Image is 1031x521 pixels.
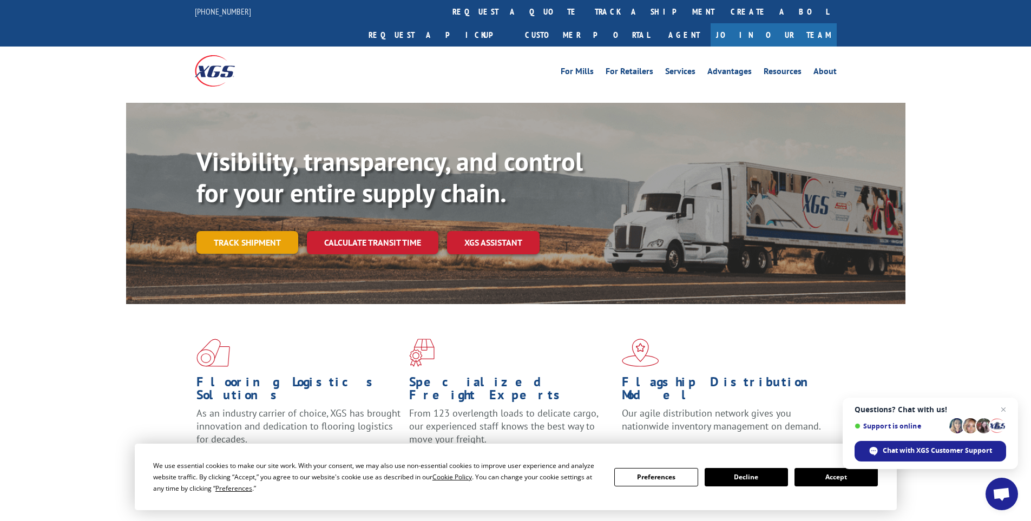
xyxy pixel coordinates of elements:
[447,231,540,254] a: XGS ASSISTANT
[196,375,401,407] h1: Flooring Logistics Solutions
[360,23,517,47] a: Request a pickup
[409,339,435,367] img: xgs-icon-focused-on-flooring-red
[707,67,752,79] a: Advantages
[622,339,659,367] img: xgs-icon-flagship-distribution-model-red
[196,407,400,445] span: As an industry carrier of choice, XGS has brought innovation and dedication to flooring logistics...
[622,375,826,407] h1: Flagship Distribution Model
[196,144,583,209] b: Visibility, transparency, and control for your entire supply chain.
[614,468,698,486] button: Preferences
[153,460,601,494] div: We use essential cookies to make our site work. With your consent, we may also use non-essential ...
[606,67,653,79] a: For Retailers
[986,478,1018,510] a: Open chat
[855,405,1006,414] span: Questions? Chat with us!
[813,67,837,79] a: About
[196,339,230,367] img: xgs-icon-total-supply-chain-intelligence-red
[409,375,614,407] h1: Specialized Freight Experts
[517,23,658,47] a: Customer Portal
[561,67,594,79] a: For Mills
[307,231,438,254] a: Calculate transit time
[883,446,992,456] span: Chat with XGS Customer Support
[195,6,251,17] a: [PHONE_NUMBER]
[622,443,757,455] a: Learn More >
[432,472,472,482] span: Cookie Policy
[409,407,614,455] p: From 123 overlength loads to delicate cargo, our experienced staff knows the best way to move you...
[705,468,788,486] button: Decline
[794,468,878,486] button: Accept
[135,444,897,510] div: Cookie Consent Prompt
[196,231,298,254] a: Track shipment
[665,67,695,79] a: Services
[658,23,711,47] a: Agent
[855,441,1006,461] span: Chat with XGS Customer Support
[711,23,837,47] a: Join Our Team
[622,407,821,432] span: Our agile distribution network gives you nationwide inventory management on demand.
[855,422,945,430] span: Support is online
[764,67,802,79] a: Resources
[215,484,252,493] span: Preferences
